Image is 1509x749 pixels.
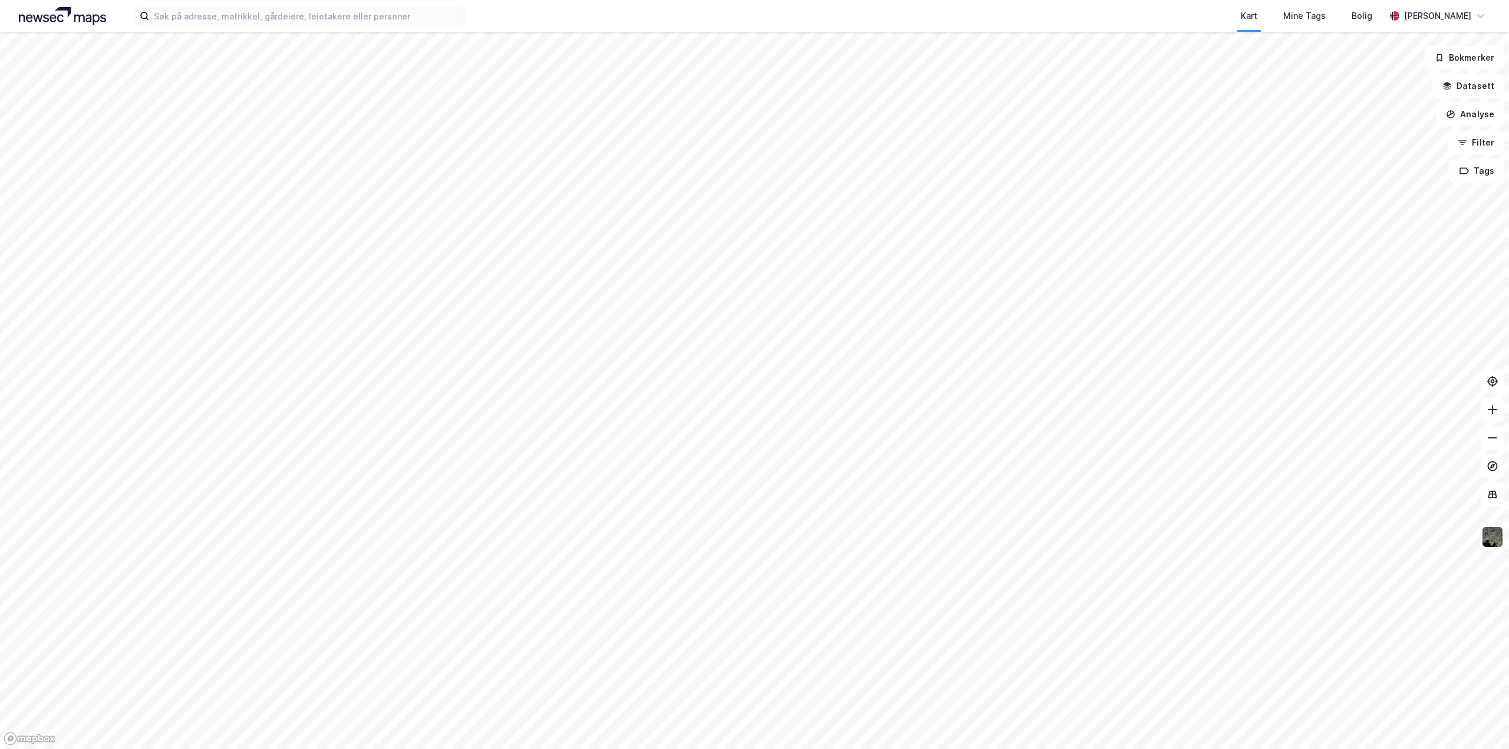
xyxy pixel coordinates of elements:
[1436,103,1504,126] button: Analyse
[1481,526,1504,548] img: 9k=
[1432,74,1504,98] button: Datasett
[1404,9,1471,23] div: [PERSON_NAME]
[1283,9,1326,23] div: Mine Tags
[1425,46,1504,70] button: Bokmerker
[1352,9,1372,23] div: Bolig
[19,7,106,25] img: logo.a4113a55bc3d86da70a041830d287a7e.svg
[1449,159,1504,183] button: Tags
[149,7,464,25] input: Søk på adresse, matrikkel, gårdeiere, leietakere eller personer
[4,732,55,745] a: Mapbox homepage
[1450,692,1509,749] iframe: Chat Widget
[1241,9,1257,23] div: Kart
[1448,131,1504,154] button: Filter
